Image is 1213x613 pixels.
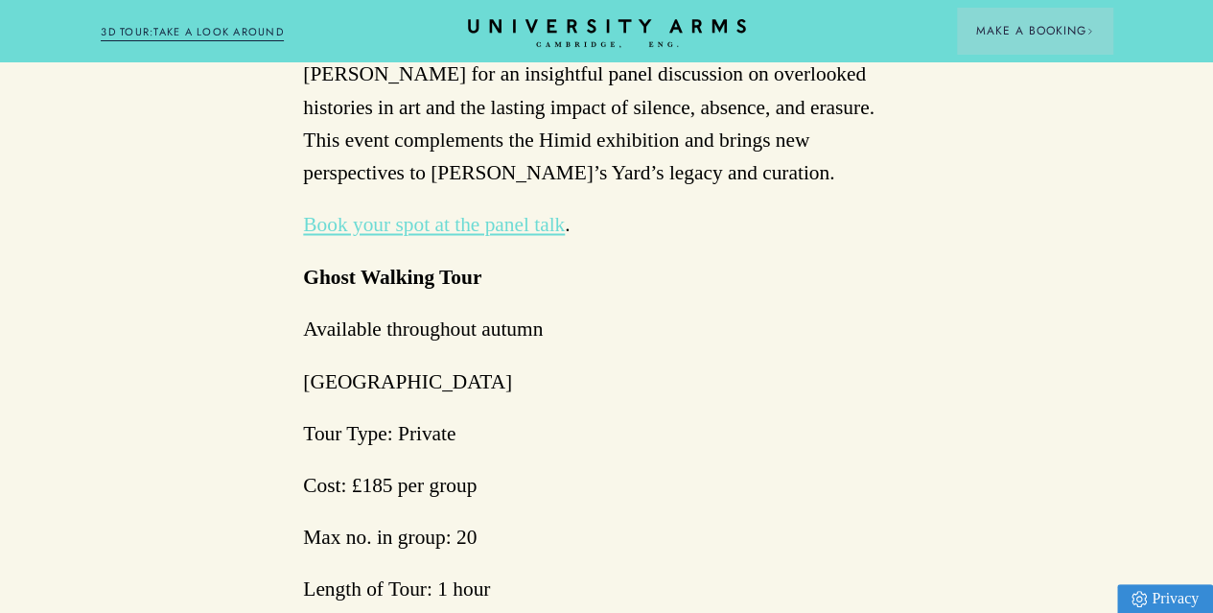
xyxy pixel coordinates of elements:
[303,265,481,288] strong: Ghost Walking Tour
[303,213,565,236] a: Book your spot at the panel talk
[101,24,284,41] a: 3D TOUR:TAKE A LOOK AROUND
[303,312,910,344] p: Available throughout autumn
[303,520,910,553] p: Max no. in group: 20
[303,208,910,241] p: .
[957,8,1112,54] button: Make a BookingArrow icon
[303,572,910,604] p: Length of Tour: 1 hour
[303,468,910,501] p: Cost: £185 per group
[976,22,1093,39] span: Make a Booking
[1117,584,1213,613] a: Privacy
[303,365,910,397] p: [GEOGRAPHIC_DATA]
[303,25,910,189] p: Join [PERSON_NAME], [PERSON_NAME], [PERSON_NAME], and [PERSON_NAME] for an insightful panel discu...
[1086,28,1093,35] img: Arrow icon
[303,416,910,449] p: Tour Type: Private
[1131,591,1147,607] img: Privacy
[468,19,746,49] a: Home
